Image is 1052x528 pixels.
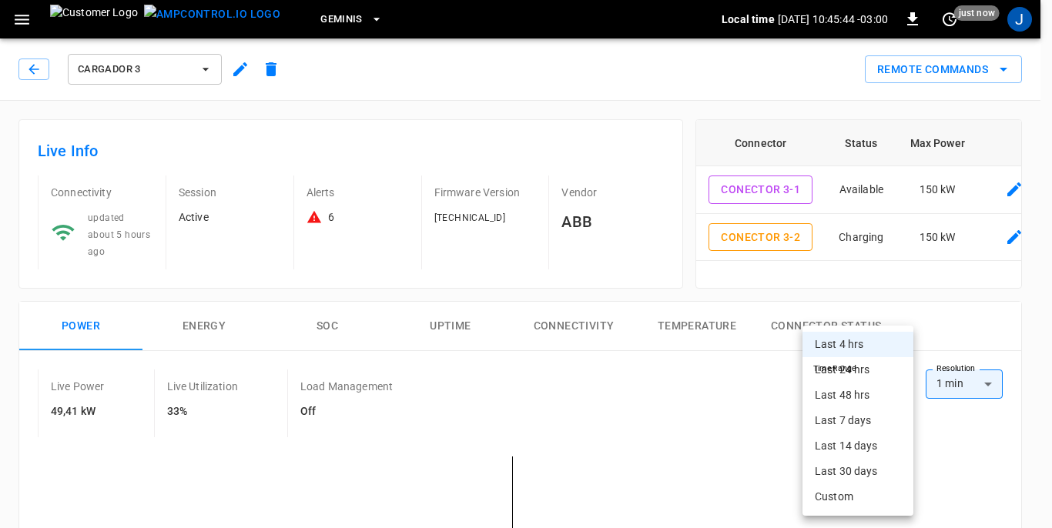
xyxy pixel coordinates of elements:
[813,363,856,375] label: Time Range
[38,139,664,163] h6: Live Info
[898,166,977,214] td: 150 kW
[802,459,913,484] li: Last 30 days
[926,369,1003,399] div: 1 min
[389,302,512,351] button: Uptime
[144,5,280,24] img: ampcontrol.io logo
[722,12,775,27] p: Local time
[825,261,897,309] td: Available
[50,5,138,34] img: Customer Logo
[825,214,897,262] td: Charging
[561,185,664,200] p: Vendor
[825,120,897,166] th: Status
[778,12,888,27] p: [DATE] 10:45:44 -03:00
[802,484,913,510] li: Custom
[936,363,975,375] label: Resolution
[709,175,812,204] button: Conector 3-1
[898,214,977,262] td: 150 kW
[1007,7,1032,32] div: profile-icon
[802,433,913,459] li: Last 14 days
[802,332,913,357] li: Last 4 hrs
[179,185,281,200] p: Session
[142,302,266,351] button: Energy
[300,379,393,394] p: Load Management
[865,55,1022,84] button: Remote Commands
[898,261,977,309] td: 150 kW
[696,120,1051,356] table: connector table
[865,55,1022,84] div: remote commands options
[167,403,238,420] h6: 33%
[179,209,281,225] p: Active
[512,302,635,351] button: Connectivity
[802,408,913,433] li: Last 7 days
[759,302,893,351] button: Connector Status
[434,212,506,223] span: [TECHNICAL_ID]
[78,61,192,79] span: Cargador 3
[266,302,389,351] button: SOC
[825,166,897,214] td: Available
[328,209,334,225] div: 6
[954,5,1000,21] span: just now
[51,185,153,200] p: Connectivity
[19,302,142,351] button: Power
[696,120,825,166] th: Connector
[561,209,664,234] h6: ABB
[635,302,759,351] button: Temperature
[307,185,409,200] p: Alerts
[434,185,537,200] p: Firmware Version
[709,223,812,252] button: Conector 3-2
[898,120,977,166] th: Max Power
[320,11,363,28] span: Geminis
[937,7,962,32] button: set refresh interval
[802,383,913,408] li: Last 48 hrs
[300,403,393,420] h6: Off
[167,379,238,394] p: Live Utilization
[88,212,150,257] span: updated about 5 hours ago
[51,379,105,394] p: Live Power
[51,403,105,420] h6: 49,41 kW
[802,357,913,383] li: Last 24 hrs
